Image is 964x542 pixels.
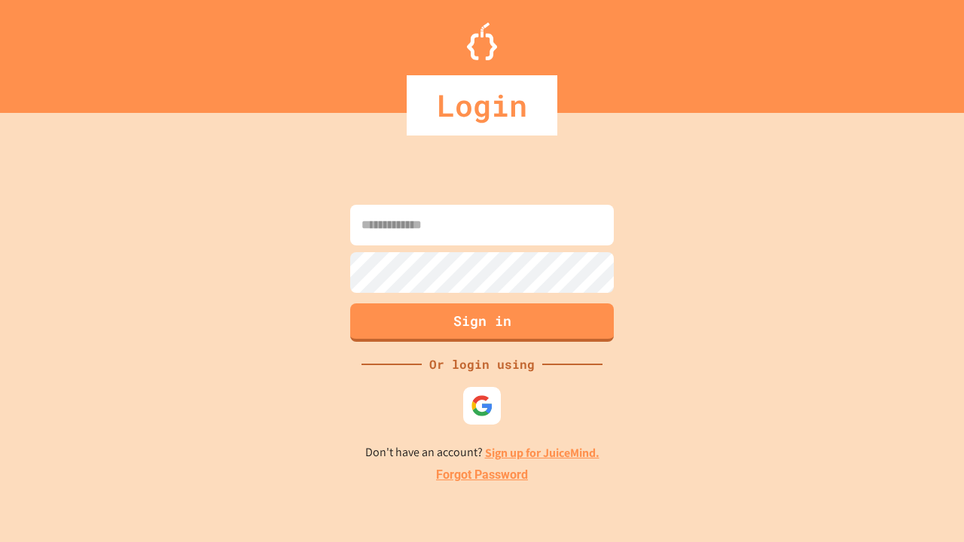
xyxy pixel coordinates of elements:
[422,355,542,373] div: Or login using
[407,75,557,135] div: Login
[471,394,493,417] img: google-icon.svg
[436,466,528,484] a: Forgot Password
[901,482,949,527] iframe: chat widget
[365,443,599,462] p: Don't have an account?
[839,416,949,480] iframe: chat widget
[467,23,497,60] img: Logo.svg
[350,303,614,342] button: Sign in
[485,445,599,461] a: Sign up for JuiceMind.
